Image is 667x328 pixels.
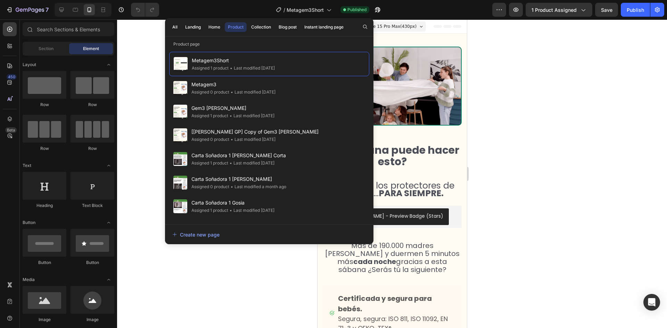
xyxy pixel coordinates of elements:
div: Landing [185,24,201,30]
button: Collection [248,22,274,32]
button: Product [225,22,247,32]
span: Metagem3Short [287,6,324,14]
div: Heading [23,202,66,209]
span: Published [347,7,367,13]
div: Text Block [71,202,114,209]
span: • [231,184,233,189]
div: Image [23,317,66,323]
div: All [172,24,178,30]
span: Toggle open [103,274,114,285]
span: Metagem3Short [192,56,275,65]
div: Create new page [172,231,220,238]
div: Row [23,102,66,108]
div: Button [23,259,66,266]
span: • [230,160,232,166]
div: Collection [251,24,271,30]
div: Instant landing page [304,24,344,30]
span: • [230,208,232,213]
span: • [231,137,233,142]
div: Assigned 1 product [191,112,228,119]
div: Assigned 0 product [191,89,229,96]
div: Assigned 1 product [192,65,229,72]
span: Toggle open [103,59,114,70]
span: Carta Soñadora 1 Gosia [191,199,274,207]
div: Image [71,317,114,323]
div: Beta [5,127,17,133]
button: Publish [621,3,650,17]
button: Create new page [172,227,367,241]
span: • [231,89,233,95]
div: Assigned 1 product [191,207,228,214]
span: • [230,65,232,71]
div: Last modified [DATE] [229,65,275,72]
div: Undo/Redo [131,3,159,17]
span: Carta Soñadora 1 [PERSON_NAME] Corta [191,151,286,160]
button: Landing [182,22,204,32]
span: Media [23,277,35,283]
div: Assigned 0 product [191,136,229,143]
span: Metagem3 [191,80,275,89]
button: Home [205,22,223,32]
div: Publish [627,6,644,14]
span: Save [601,7,612,13]
span: Toggle open [103,217,114,228]
button: Blog post [275,22,300,32]
span: • [230,113,232,118]
span: Gem3 [PERSON_NAME] [191,104,274,112]
span: Carta Soñadora 1 [PERSON_NAME] [191,175,286,183]
div: Assigned 1 product [191,160,228,167]
div: Assigned 0 product [191,183,229,190]
div: Button [71,259,114,266]
div: Row [71,145,114,152]
span: Element [83,46,99,52]
span: / [283,6,285,14]
span: Segura, segura: ISO 811, ISO 11092, EN 71-3 y OEKO-TEX® [20,295,130,313]
div: Last modified a month ago [229,183,286,190]
div: 450 [7,74,17,80]
input: Search Sections & Elements [23,22,114,36]
div: Last modified [DATE] [229,136,275,143]
button: Save [595,3,618,17]
button: All [169,22,181,32]
button: 7 [3,3,52,17]
span: 1 product assigned [532,6,577,14]
div: Home [208,24,220,30]
span: Text [23,162,31,169]
div: Last modified [DATE] [229,89,275,96]
button: Instant landing page [301,22,347,32]
span: Toggle open [103,160,114,171]
div: Last modified [DATE] [228,207,274,214]
div: Blog post [279,24,297,30]
div: Product [228,24,244,30]
p: Product page [165,41,373,48]
span: [[PERSON_NAME] GP] Copy of Gem3 [PERSON_NAME] [191,128,319,136]
button: 1 product assigned [526,3,592,17]
span: Section [39,46,53,52]
span: Button [23,219,35,226]
iframe: Design area [318,19,467,328]
div: Last modified [DATE] [228,160,274,167]
div: Last modified [DATE] [228,112,274,119]
p: 7 [46,6,49,14]
div: Row [23,145,66,152]
div: Open Intercom Messenger [643,294,660,311]
span: Layout [23,62,36,68]
div: Row [71,102,114,108]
